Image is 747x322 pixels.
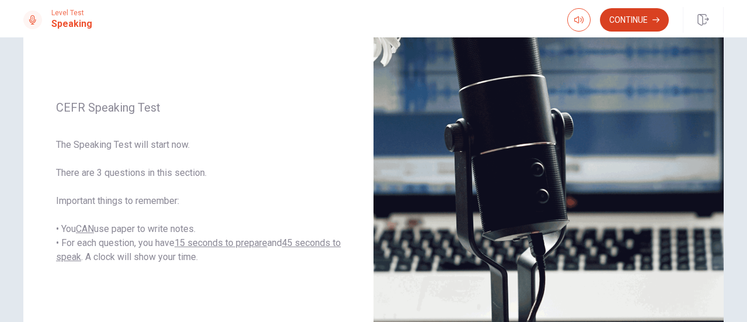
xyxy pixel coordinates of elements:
[174,237,267,248] u: 15 seconds to prepare
[76,223,94,234] u: CAN
[600,8,669,32] button: Continue
[51,9,92,17] span: Level Test
[56,101,341,115] span: CEFR Speaking Test
[51,17,92,31] h1: Speaking
[56,138,341,264] span: The Speaking Test will start now. There are 3 questions in this section. Important things to reme...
